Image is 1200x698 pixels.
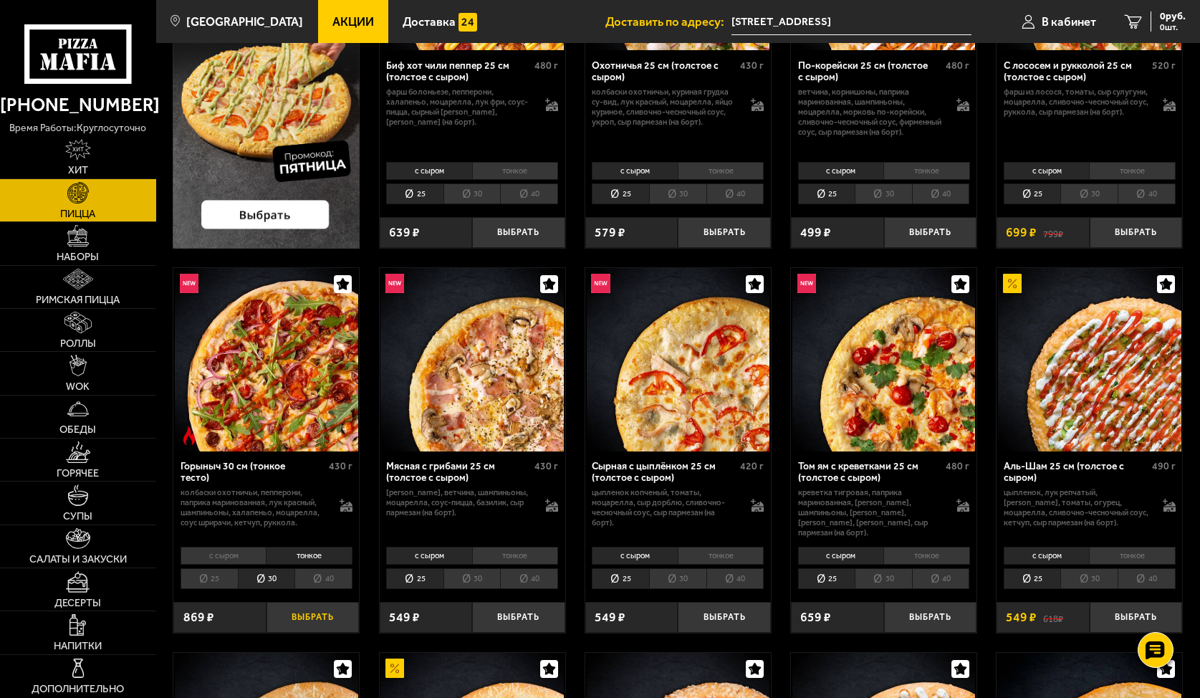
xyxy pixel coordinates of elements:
[386,60,531,84] div: Биф хот чили пеппер 25 см (толстое с сыром)
[1089,547,1175,565] li: тонкое
[1160,23,1186,32] span: 0 шт.
[883,547,969,565] li: тонкое
[884,602,977,633] button: Выбрать
[587,268,770,451] img: Сырная с цыплёнком 25 см (толстое с сыром)
[1004,87,1150,118] p: фарш из лосося, томаты, сыр сулугуни, моцарелла, сливочно-чесночный соус, руккола, сыр пармезан (...
[472,547,558,565] li: тонкое
[267,602,360,633] button: Выбрать
[386,183,443,204] li: 25
[534,59,558,72] span: 480 г
[798,183,855,204] li: 25
[1004,461,1148,484] div: Аль-Шам 25 см (толстое с сыром)
[1006,226,1037,239] span: 699 ₽
[294,568,352,589] li: 40
[798,60,943,84] div: По-корейски 25 см (толстое с сыром)
[855,183,912,204] li: 30
[946,59,969,72] span: 480 г
[585,268,771,451] a: НовинкаСырная с цыплёнком 25 см (толстое с сыром)
[1006,611,1037,623] span: 549 ₽
[386,488,532,518] p: [PERSON_NAME], ветчина, шампиньоны, моцарелла, соус-пицца, базилик, сыр пармезан (на борт).
[740,460,764,472] span: 420 г
[1060,183,1118,204] li: 30
[186,16,303,28] span: [GEOGRAPHIC_DATA]
[68,165,88,176] span: Хит
[798,488,944,538] p: креветка тигровая, паприка маринованная, [PERSON_NAME], шампиньоны, [PERSON_NAME], [PERSON_NAME],...
[60,338,96,349] span: Роллы
[797,274,816,292] img: Новинка
[731,9,971,35] input: Ваш адрес доставки
[380,268,564,451] img: Мясная с грибами 25 см (толстое с сыром)
[386,547,471,565] li: с сыром
[332,16,374,28] span: Акции
[592,60,736,84] div: Охотничья 25 см (толстое с сыром)
[592,162,677,180] li: с сыром
[472,217,565,248] button: Выбрать
[54,598,101,608] span: Десерты
[678,602,771,633] button: Выбрать
[798,87,944,138] p: ветчина, корнишоны, паприка маринованная, шампиньоны, моцарелла, морковь по-корейски, сливочно-че...
[385,659,404,677] img: Акционный
[592,568,649,589] li: 25
[181,488,327,528] p: колбаски Охотничьи, пепперони, паприка маринованная, лук красный, шампиньоны, халапеньо, моцарелл...
[595,611,625,623] span: 549 ₽
[389,611,420,623] span: 549 ₽
[592,87,738,128] p: колбаски охотничьи, куриная грудка су-вид, лук красный, моцарелла, яйцо куриное, сливочно-чесночн...
[678,547,764,565] li: тонкое
[1152,460,1176,472] span: 490 г
[472,602,565,633] button: Выбрать
[592,547,677,565] li: с сыром
[386,568,443,589] li: 25
[946,460,969,472] span: 480 г
[1004,183,1061,204] li: 25
[1090,602,1183,633] button: Выбрать
[181,568,238,589] li: 25
[731,9,971,35] span: набережная Обводного канала, 57
[380,268,565,451] a: НовинкаМясная с грибами 25 см (толстое с сыром)
[266,547,352,565] li: тонкое
[181,461,325,484] div: Горыныч 30 см (тонкое тесто)
[798,461,943,484] div: Том ям с креветками 25 см (толстое с сыром)
[912,568,970,589] li: 40
[1004,162,1089,180] li: с сыром
[36,295,120,305] span: Римская пицца
[798,162,883,180] li: с сыром
[389,226,420,239] span: 639 ₽
[592,461,736,484] div: Сырная с цыплёнком 25 см (толстое с сыром)
[592,183,649,204] li: 25
[912,183,970,204] li: 40
[1004,568,1061,589] li: 25
[66,381,90,392] span: WOK
[649,568,706,589] li: 30
[998,268,1181,451] img: Аль-Шам 25 см (толстое с сыром)
[183,611,214,623] span: 869 ₽
[386,162,471,180] li: с сыром
[443,568,501,589] li: 30
[706,568,764,589] li: 40
[798,547,883,565] li: с сыром
[57,468,99,479] span: Горячее
[1042,16,1096,28] span: В кабинет
[386,87,532,128] p: фарш болоньезе, пепперони, халапеньо, моцарелла, лук фри, соус-пицца, сырный [PERSON_NAME], [PERS...
[59,424,96,435] span: Обеды
[54,641,102,651] span: Напитки
[1152,59,1176,72] span: 520 г
[706,183,764,204] li: 40
[472,162,558,180] li: тонкое
[60,209,95,219] span: Пицца
[180,426,198,445] img: Острое блюдо
[173,268,359,451] a: НовинкаОстрое блюдоГорыныч 30 см (тонкое тесто)
[1004,60,1148,84] div: С лососем и рукколой 25 см (толстое с сыром)
[1004,488,1150,528] p: цыпленок, лук репчатый, [PERSON_NAME], томаты, огурец, моцарелла, сливочно-чесночный соус, кетчуп...
[500,568,558,589] li: 40
[800,226,831,239] span: 499 ₽
[1118,183,1176,204] li: 40
[649,183,706,204] li: 30
[1118,568,1176,589] li: 40
[385,274,404,292] img: Новинка
[855,568,912,589] li: 30
[63,511,92,522] span: Супы
[678,217,771,248] button: Выбрать
[997,268,1182,451] a: АкционныйАль-Шам 25 см (толстое с сыром)
[32,684,124,694] span: Дополнительно
[1089,162,1175,180] li: тонкое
